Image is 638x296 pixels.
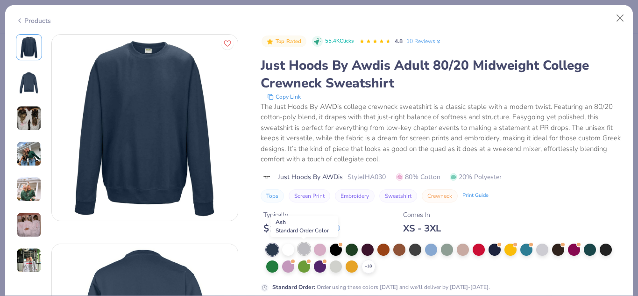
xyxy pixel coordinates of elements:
div: XS - 3XL [403,223,441,234]
div: $ 18.00 - $ 26.00 [263,223,340,234]
span: Top Rated [276,39,302,44]
img: brand logo [261,173,273,181]
img: Back [18,72,40,94]
a: 10 Reviews [406,37,442,45]
button: Embroidery [335,189,375,202]
span: 80% Cotton [396,172,440,182]
img: User generated content [16,141,42,166]
div: Ash [270,216,338,237]
div: Order using these colors [DATE] and we'll deliver by [DATE]-[DATE]. [272,283,490,291]
span: 4.8 [395,37,403,45]
div: The Just Hoods By AWDis college crewneck sweatshirt is a classic staple with a modern twist. Feat... [261,101,623,165]
button: Tops [261,189,284,202]
img: User generated content [16,177,42,202]
div: 4.8 Stars [359,34,391,49]
div: Comes In [403,210,441,220]
button: Sweatshirt [379,189,417,202]
img: Top Rated sort [266,38,274,45]
span: 20% Polyester [450,172,502,182]
div: Products [16,16,51,26]
img: User generated content [16,212,42,238]
button: Badge Button [262,36,306,48]
span: Style JHA030 [347,172,386,182]
img: User generated content [16,106,42,131]
button: Crewneck [422,189,458,202]
span: + 18 [365,263,372,270]
button: copy to clipboard [264,92,304,101]
button: Screen Print [289,189,330,202]
img: Front [52,35,238,221]
button: Close [611,9,629,27]
span: Standard Order Color [276,227,329,234]
div: Typically [263,210,340,220]
img: User generated content [16,248,42,273]
img: Front [18,36,40,58]
div: Just Hoods By Awdis Adult 80/20 Midweight College Crewneck Sweatshirt [261,57,623,92]
span: 55.4K Clicks [325,37,354,45]
button: Like [221,37,234,50]
span: Just Hoods By AWDis [278,172,343,182]
strong: Standard Order : [272,283,315,291]
div: Print Guide [462,192,489,200]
